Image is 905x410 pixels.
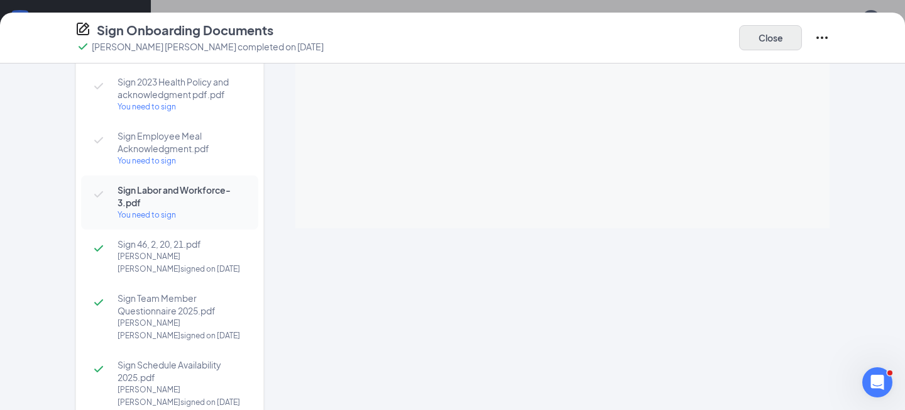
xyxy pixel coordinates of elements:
[118,184,246,209] span: Sign Labor and Workforce-3.pdf
[91,362,106,377] svg: Checkmark
[118,75,246,101] span: Sign 2023 Health Policy and acknowledgment pdf.pdf
[118,292,246,317] span: Sign Team Member Questionnaire 2025.pdf
[118,250,246,275] div: [PERSON_NAME] [PERSON_NAME] signed on [DATE]
[91,295,106,310] svg: Checkmark
[118,358,246,384] span: Sign Schedule Availability 2025.pdf
[118,317,246,342] div: [PERSON_NAME] [PERSON_NAME] signed on [DATE]
[91,187,106,202] svg: Checkmark
[118,238,246,250] span: Sign 46, 2, 20, 21.pdf
[75,21,90,36] svg: CompanyDocumentIcon
[92,40,324,53] p: [PERSON_NAME] [PERSON_NAME] completed on [DATE]
[91,133,106,148] svg: Checkmark
[75,39,90,54] svg: Checkmark
[118,384,246,409] div: [PERSON_NAME] [PERSON_NAME] signed on [DATE]
[118,155,246,167] div: You need to sign
[97,21,273,39] h4: Sign Onboarding Documents
[739,25,802,50] button: Close
[862,367,892,397] iframe: Intercom live chat
[118,101,246,113] div: You need to sign
[118,209,246,221] div: You need to sign
[118,130,246,155] span: Sign Employee Meal Acknowledgment.pdf
[91,241,106,256] svg: Checkmark
[814,30,830,45] svg: Ellipses
[91,79,106,94] svg: Checkmark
